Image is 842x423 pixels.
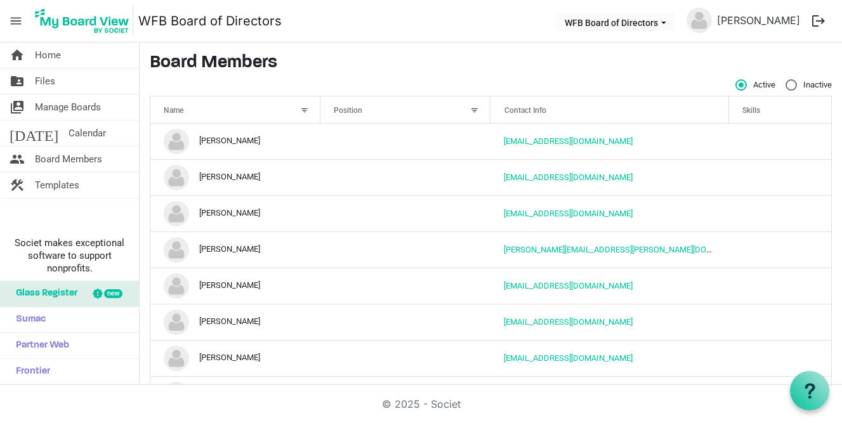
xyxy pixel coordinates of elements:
a: [EMAIL_ADDRESS][DOMAIN_NAME] [504,317,633,327]
span: folder_shared [10,68,25,94]
span: Files [35,68,55,94]
span: Templates [35,172,79,198]
td: Bailey Moon is template cell column header Name [150,159,320,195]
td: Anne Lawrence is template cell column header Name [150,124,320,159]
span: Home [35,42,61,68]
td: is template cell column header Skills [729,268,831,304]
a: WFB Board of Directors [138,8,282,34]
td: Dean Farrens is template cell column header Name [150,268,320,304]
span: Position [334,106,362,115]
img: no-profile-picture.svg [164,346,189,371]
span: switch_account [10,94,25,120]
td: bcoon@wsfb.com is template cell column header Contact Info [490,195,729,231]
img: no-profile-picture.svg [164,273,189,299]
img: no-profile-picture.svg [164,382,189,407]
td: is template cell column header Skills [729,159,831,195]
td: is template cell column header Skills [729,231,831,268]
td: dcfarrens@gmail.com is template cell column header Contact Info [490,268,729,304]
td: column header Position [320,124,490,159]
img: My Board View Logo [31,5,133,37]
td: thoenyf@cni.net is template cell column header Contact Info [490,340,729,376]
td: is template cell column header Skills [729,195,831,231]
td: storytreefarm@gmail.com is template cell column header Contact Info [490,124,729,159]
a: [PERSON_NAME][EMAIL_ADDRESS][PERSON_NAME][DOMAIN_NAME] [504,245,754,254]
a: [EMAIL_ADDRESS][DOMAIN_NAME] [504,209,633,218]
img: no-profile-picture.svg [687,8,712,33]
td: column header Position [320,159,490,195]
a: © 2025 - Societ [382,398,461,410]
td: bmoon@wsfb.com is template cell column header Contact Info [490,159,729,195]
td: is template cell column header Skills [729,376,831,412]
a: [EMAIL_ADDRESS][DOMAIN_NAME] [504,353,633,363]
span: Partner Web [10,333,69,358]
span: Inactive [786,79,832,91]
td: bluepointdairy@gmail.com is template cell column header Contact Info [490,376,729,412]
td: Christopher Hesse is template cell column header Name [150,231,320,268]
img: no-profile-picture.svg [164,201,189,226]
img: no-profile-picture.svg [164,309,189,335]
td: Derek Gavette is template cell column header Name [150,304,320,340]
td: column header Position [320,268,490,304]
span: Manage Boards [35,94,101,120]
td: Erin thoeny is template cell column header Name [150,340,320,376]
span: menu [4,9,28,33]
a: [EMAIL_ADDRESS][DOMAIN_NAME] [504,172,633,182]
td: column header Position [320,340,490,376]
td: derekagwest@gmail.com is template cell column header Contact Info [490,304,729,340]
td: Julienne Loveall is template cell column header Name [150,376,320,412]
span: [DATE] [10,120,58,146]
a: My Board View Logo [31,5,138,37]
td: hesse.chris@gmail.com is template cell column header Contact Info [490,231,729,268]
td: column header Position [320,195,490,231]
span: Active [735,79,775,91]
td: is template cell column header Skills [729,124,831,159]
button: WFB Board of Directors dropdownbutton [556,13,674,31]
td: column header Position [320,376,490,412]
span: Calendar [69,120,106,146]
img: no-profile-picture.svg [164,129,189,154]
td: column header Position [320,231,490,268]
td: is template cell column header Skills [729,304,831,340]
td: Bridget Coon is template cell column header Name [150,195,320,231]
span: Contact Info [504,106,546,115]
span: Glass Register [10,281,77,306]
span: home [10,42,25,68]
div: new [104,289,122,298]
span: Skills [742,106,760,115]
span: construction [10,172,25,198]
img: no-profile-picture.svg [164,237,189,263]
span: Board Members [35,146,102,172]
h3: Board Members [150,53,832,74]
a: [EMAIL_ADDRESS][DOMAIN_NAME] [504,281,633,290]
img: no-profile-picture.svg [164,165,189,190]
span: Societ makes exceptional software to support nonprofits. [6,237,133,275]
span: Name [164,106,183,115]
td: column header Position [320,304,490,340]
a: [EMAIL_ADDRESS][DOMAIN_NAME] [504,136,633,146]
span: people [10,146,25,172]
a: [PERSON_NAME] [712,8,805,33]
span: Frontier [10,359,50,384]
td: is template cell column header Skills [729,340,831,376]
span: Sumac [10,307,46,332]
button: logout [805,8,832,34]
